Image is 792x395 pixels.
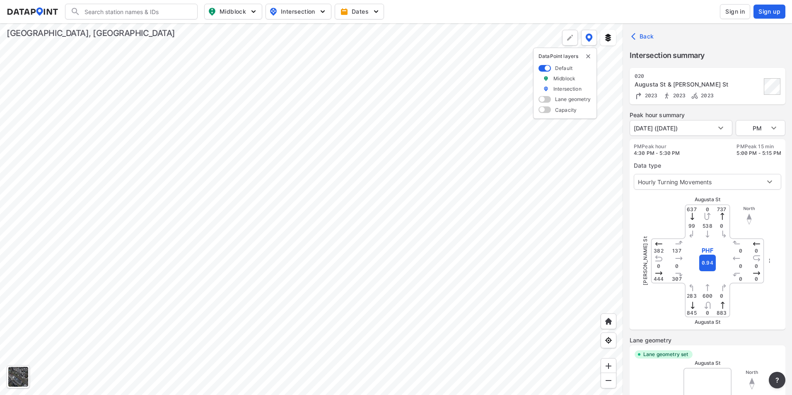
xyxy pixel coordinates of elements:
[695,196,721,202] span: Augusta St
[7,7,58,16] img: dataPointLogo.9353c09d.svg
[269,7,326,17] span: Intersection
[207,7,217,17] img: map_pin_mid.602f9df1.svg
[630,120,732,136] div: [DATE] ([DATE])
[604,376,613,385] img: MAAAAAElFTkSuQmCC
[635,92,643,100] img: Turning count
[7,365,30,388] div: Toggle basemap
[691,92,699,100] img: Bicycle count
[204,4,262,19] button: Midblock
[635,73,761,79] div: 020
[699,92,714,99] span: 2023
[581,30,597,46] button: DataPoint layers
[319,7,327,16] img: 5YPKRKmlfpI5mqlR8AD95paCi+0kK1fRFDJSaMmawlwaeJcJwk9O2fotCW5ve9gAAAAASUVORK5CYII=
[566,34,574,42] img: +Dz8AAAAASUVORK5CYII=
[736,143,781,150] label: PM Peak 15 min
[720,4,750,19] button: Sign in
[555,65,572,72] label: Default
[604,362,613,370] img: ZvzfEJKXnyWIrJytrsY285QMwk63cM6Drc+sIAAAAASUVORK5CYII=
[633,32,654,41] span: Back
[634,143,680,150] label: PM Peak hour
[630,336,785,344] label: Lane geometry
[736,150,781,156] span: 5:00 PM - 5:15 PM
[604,34,612,42] img: layers.ee07997e.svg
[585,34,593,42] img: data-point-layers.37681fc9.svg
[671,92,686,99] span: 2023
[266,4,331,19] button: Intersection
[342,7,379,16] span: Dates
[600,30,616,46] button: External layers
[604,317,613,325] img: +XpAUvaXAN7GudzAAAAAElFTkSuQmCC
[268,7,278,17] img: map_pin_int.54838e6b.svg
[601,373,616,388] div: Zoom out
[725,7,745,16] span: Sign in
[769,372,785,388] button: more
[630,111,785,119] label: Peak hour summary
[643,92,658,99] span: 2023
[736,120,785,136] div: PM
[538,53,592,60] p: DataPoint layers
[630,50,785,61] label: Intersection summary
[634,174,781,190] div: Hourly Turning Movements
[634,161,781,170] label: Data type
[249,7,258,16] img: 5YPKRKmlfpI5mqlR8AD95paCi+0kK1fRFDJSaMmawlwaeJcJwk9O2fotCW5ve9gAAAAASUVORK5CYII=
[601,313,616,329] div: Home
[553,75,575,82] label: Midblock
[80,5,192,18] input: Search
[562,30,578,46] div: Polygon tool
[7,27,175,39] div: [GEOGRAPHIC_DATA], [GEOGRAPHIC_DATA]
[543,75,549,82] img: marker_Midblock.5ba75e30.svg
[601,358,616,374] div: Zoom in
[335,4,384,19] button: Dates
[767,258,773,263] span: --
[663,92,671,100] img: Pedestrian count
[585,53,592,60] img: close-external-leyer.3061a1c7.svg
[752,5,785,19] a: Sign up
[635,80,761,89] div: Augusta St & Dunbar St
[553,85,582,92] label: Intersection
[543,85,549,92] img: marker_Intersection.6861001b.svg
[718,4,752,19] a: Sign in
[604,336,613,344] img: zeq5HYn9AnE9l6UmnFLPAAAAAElFTkSuQmCC
[642,236,648,285] span: [PERSON_NAME] St
[585,53,592,60] button: delete
[643,351,688,358] label: Lane geometry set
[601,332,616,348] div: View my location
[372,7,380,16] img: 5YPKRKmlfpI5mqlR8AD95paCi+0kK1fRFDJSaMmawlwaeJcJwk9O2fotCW5ve9gAAAAASUVORK5CYII=
[340,7,348,16] img: calendar-gold.39a51dde.svg
[753,5,785,19] button: Sign up
[774,375,780,385] span: ?
[630,30,657,43] button: Back
[758,7,780,16] span: Sign up
[555,96,591,103] label: Lane geometry
[208,7,257,17] span: Midblock
[695,360,721,366] span: Augusta St
[555,106,577,113] label: Capacity
[634,150,680,156] span: 4:30 PM - 5:30 PM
